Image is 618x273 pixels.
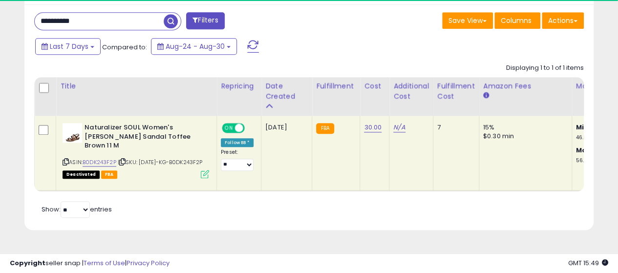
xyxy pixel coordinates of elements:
[16,16,23,23] img: logo_orange.svg
[437,123,471,132] div: 7
[316,123,334,134] small: FBA
[542,12,584,29] button: Actions
[101,170,118,179] span: FBA
[576,146,593,155] b: Max:
[483,81,568,91] div: Amazon Fees
[316,81,356,91] div: Fulfillment
[221,81,257,91] div: Repricing
[27,16,48,23] div: v 4.0.25
[118,158,203,166] span: | SKU: [DATE]-KG-B0DK243F2P
[84,258,125,268] a: Terms of Use
[83,158,116,167] a: B0DK243F2P
[506,63,584,73] div: Displaying 1 to 1 of 1 items
[393,81,429,102] div: Additional Cost
[16,25,23,33] img: website_grey.svg
[63,123,82,143] img: 31yhM8afaqL._SL40_.jpg
[364,123,382,132] a: 30.00
[483,91,489,100] small: Amazon Fees.
[223,124,235,132] span: ON
[265,123,304,132] div: [DATE]
[437,81,475,102] div: Fulfillment Cost
[50,42,88,51] span: Last 7 Days
[166,42,225,51] span: Aug-24 - Aug-30
[37,58,87,64] div: Domain Overview
[501,16,532,25] span: Columns
[186,12,224,29] button: Filters
[243,124,259,132] span: OFF
[576,123,591,132] b: Min:
[97,57,105,64] img: tab_keywords_by_traffic_grey.svg
[42,205,112,214] span: Show: entries
[221,138,254,147] div: Follow BB *
[483,132,564,141] div: $0.30 min
[568,258,608,268] span: 2025-09-7 15:49 GMT
[63,123,209,177] div: ASIN:
[63,170,100,179] span: All listings that are unavailable for purchase on Amazon for any reason other than out-of-stock
[108,58,165,64] div: Keywords by Traffic
[26,57,34,64] img: tab_domain_overview_orange.svg
[35,38,101,55] button: Last 7 Days
[494,12,540,29] button: Columns
[102,42,147,52] span: Compared to:
[442,12,493,29] button: Save View
[10,259,170,268] div: seller snap | |
[221,149,254,171] div: Preset:
[60,81,213,91] div: Title
[25,25,107,33] div: Domain: [DOMAIN_NAME]
[265,81,308,102] div: Date Created
[393,123,405,132] a: N/A
[127,258,170,268] a: Privacy Policy
[483,123,564,132] div: 15%
[85,123,203,153] b: Naturalizer SOUL Women's [PERSON_NAME] Sandal Toffee Brown 11 M
[10,258,45,268] strong: Copyright
[151,38,237,55] button: Aug-24 - Aug-30
[364,81,385,91] div: Cost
